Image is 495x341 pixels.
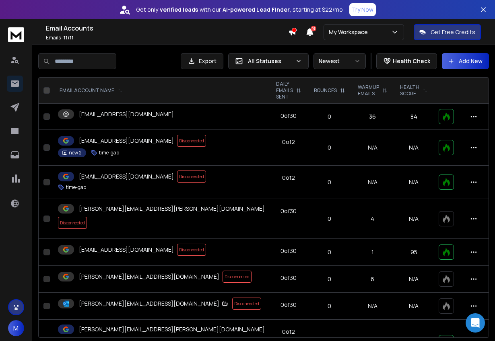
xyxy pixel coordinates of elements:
[280,247,297,255] div: 0 of 30
[223,271,252,283] span: Disconnected
[351,130,394,166] td: N/A
[394,239,434,266] td: 95
[177,244,206,256] span: Disconnected
[8,27,24,42] img: logo
[280,301,297,309] div: 0 of 30
[79,325,265,333] p: [PERSON_NAME][EMAIL_ADDRESS][PERSON_NAME][DOMAIN_NAME]
[46,23,288,33] h1: Email Accounts
[177,170,206,183] span: Disconnected
[312,144,346,152] p: 0
[99,150,119,156] p: time-gap
[466,313,485,333] div: Open Intercom Messenger
[312,215,346,223] p: 0
[313,53,366,69] button: Newest
[282,138,295,146] div: 0 of 2
[46,35,288,41] p: Emails :
[312,178,346,186] p: 0
[351,166,394,199] td: N/A
[177,135,206,147] span: Disconnected
[351,266,394,293] td: 6
[221,300,229,308] img: Zapmail Logo
[349,3,376,16] button: Try Now
[79,110,174,118] p: [EMAIL_ADDRESS][DOMAIN_NAME]
[280,112,297,120] div: 0 of 30
[352,6,373,14] p: Try Now
[248,57,292,65] p: All Statuses
[311,26,316,31] span: 16
[276,81,293,100] p: DAILY EMAILS SENT
[69,150,82,156] p: new 2
[312,275,346,283] p: 0
[60,87,122,94] div: EMAIL ACCOUNT NAME
[351,104,394,130] td: 36
[351,199,394,239] td: 4
[136,6,343,14] p: Get only with our starting at $22/mo
[329,28,371,36] p: My Workspace
[312,248,346,256] p: 0
[58,217,87,229] span: Disconnected
[398,302,429,310] p: N/A
[400,84,419,97] p: HEALTH SCORE
[181,53,223,69] button: Export
[8,320,24,336] button: M
[79,173,174,181] p: [EMAIL_ADDRESS][DOMAIN_NAME]
[280,274,297,282] div: 0 of 30
[376,53,437,69] button: Health Check
[414,24,481,40] button: Get Free Credits
[312,113,346,121] p: 0
[442,53,489,69] button: Add New
[66,184,86,191] p: time-gap
[393,57,430,65] p: Health Check
[232,298,261,310] span: Disconnected
[394,104,434,130] td: 84
[312,302,346,310] p: 0
[223,6,291,14] strong: AI-powered Lead Finder,
[351,293,394,320] td: N/A
[64,34,74,41] span: 11 / 11
[398,144,429,152] p: N/A
[280,207,297,215] div: 0 of 30
[282,174,295,182] div: 0 of 2
[398,215,429,223] p: N/A
[79,273,219,281] p: [PERSON_NAME][EMAIL_ADDRESS][DOMAIN_NAME]
[79,300,229,308] p: [PERSON_NAME][EMAIL_ADDRESS][DOMAIN_NAME]
[314,87,337,94] p: BOUNCES
[79,246,174,254] p: [EMAIL_ADDRESS][DOMAIN_NAME]
[79,137,174,145] p: [EMAIL_ADDRESS][DOMAIN_NAME]
[160,6,198,14] strong: verified leads
[431,28,475,36] p: Get Free Credits
[282,328,295,336] div: 0 of 2
[79,205,265,213] p: [PERSON_NAME][EMAIL_ADDRESS][PERSON_NAME][DOMAIN_NAME]
[398,178,429,186] p: N/A
[398,275,429,283] p: N/A
[358,84,379,97] p: WARMUP EMAILS
[351,239,394,266] td: 1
